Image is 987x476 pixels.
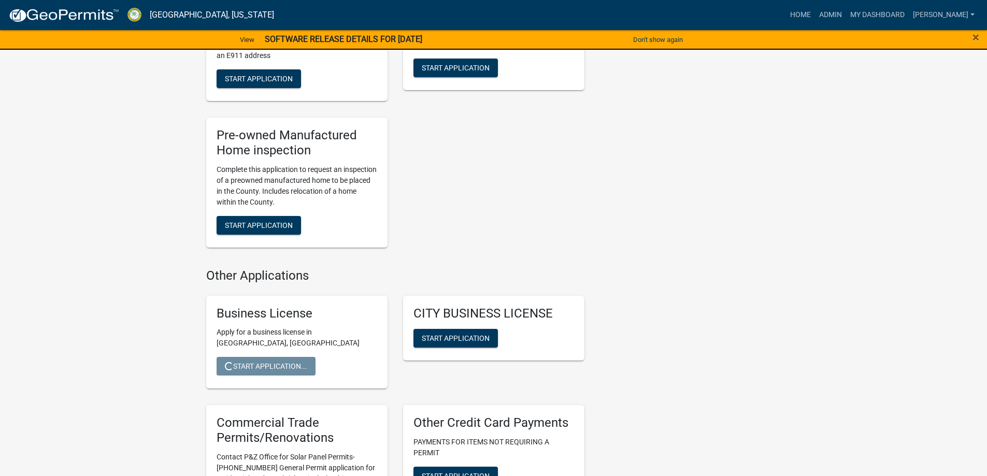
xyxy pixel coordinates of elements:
[217,357,316,376] button: Start Application...
[225,221,293,229] span: Start Application
[217,415,377,445] h5: Commercial Trade Permits/Renovations
[217,128,377,158] h5: Pre-owned Manufactured Home inspection
[972,30,979,45] span: ×
[422,334,490,342] span: Start Application
[815,5,846,25] a: Admin
[217,216,301,235] button: Start Application
[265,34,422,44] strong: SOFTWARE RELEASE DETAILS FOR [DATE]
[413,306,574,321] h5: CITY BUSINESS LICENSE
[236,31,259,48] a: View
[127,8,141,22] img: Crawford County, Georgia
[413,329,498,348] button: Start Application
[217,164,377,208] p: Complete this application to request an inspection of a preowned manufactured home to be placed i...
[629,31,687,48] button: Don't show again
[786,5,815,25] a: Home
[150,6,274,24] a: [GEOGRAPHIC_DATA], [US_STATE]
[206,268,584,283] h4: Other Applications
[846,5,909,25] a: My Dashboard
[909,5,979,25] a: [PERSON_NAME]
[217,69,301,88] button: Start Application
[413,415,574,430] h5: Other Credit Card Payments
[225,75,293,83] span: Start Application
[217,327,377,349] p: Apply for a business license in [GEOGRAPHIC_DATA], [GEOGRAPHIC_DATA]
[413,437,574,458] p: PAYMENTS FOR ITEMS NOT REQUIRING A PERMIT
[217,306,377,321] h5: Business License
[972,31,979,44] button: Close
[225,362,307,370] span: Start Application...
[422,64,490,72] span: Start Application
[413,59,498,77] button: Start Application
